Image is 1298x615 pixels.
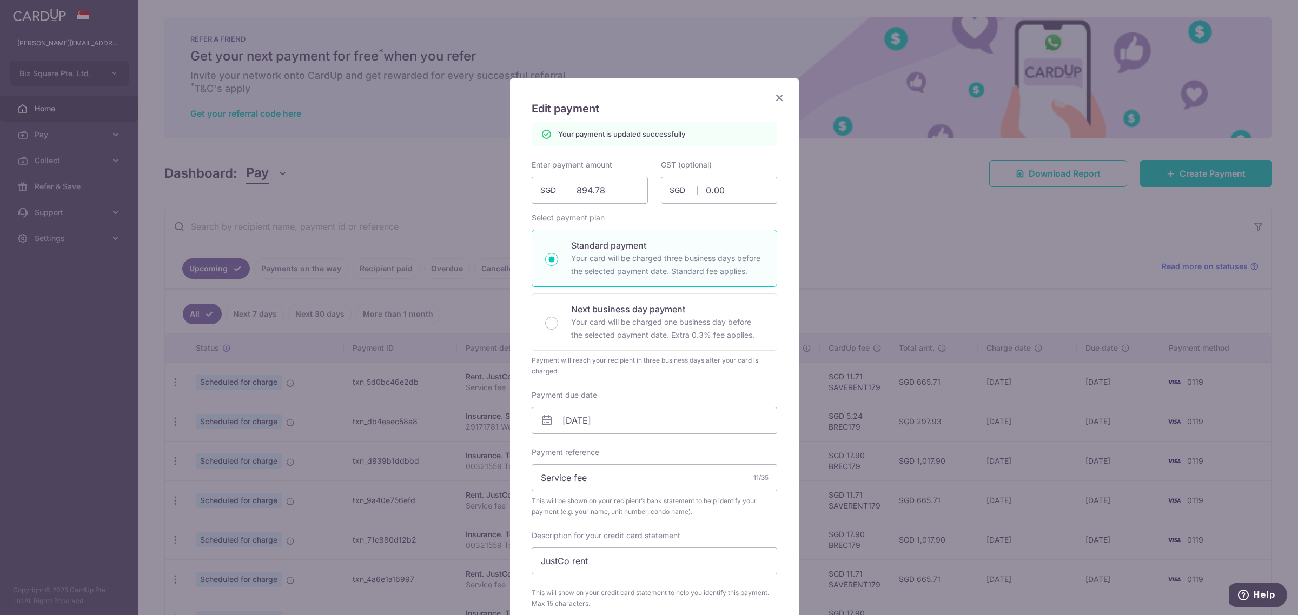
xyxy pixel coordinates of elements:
p: Next business day payment [571,303,764,316]
label: Description for your credit card statement [532,530,680,541]
div: 11/35 [753,472,769,483]
label: Enter payment amount [532,159,612,170]
h5: Edit payment [532,100,777,117]
p: Standard payment [571,239,764,252]
input: DD / MM / YYYY [532,407,777,434]
label: Select payment plan [532,212,605,223]
label: Payment reference [532,447,599,458]
span: This will be shown on your recipient’s bank statement to help identify your payment (e.g. your na... [532,496,777,517]
input: 0.00 [661,177,777,204]
input: 0.00 [532,177,648,204]
label: Payment due date [532,390,597,400]
div: Payment will reach your recipient in three business days after your card is charged. [532,355,777,377]
span: SGD [670,185,698,196]
p: Your card will be charged three business days before the selected payment date. Standard fee appl... [571,252,764,278]
span: This will show on your credit card statement to help you identify this payment. Max 15 characters. [532,587,777,609]
button: Close [773,91,786,104]
span: SGD [540,185,568,196]
p: Your payment is updated successfully [558,129,685,139]
iframe: Opens a widget where you can find more information [1229,583,1287,610]
label: GST (optional) [661,159,712,170]
p: Your card will be charged one business day before the selected payment date. Extra 0.3% fee applies. [571,316,764,342]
